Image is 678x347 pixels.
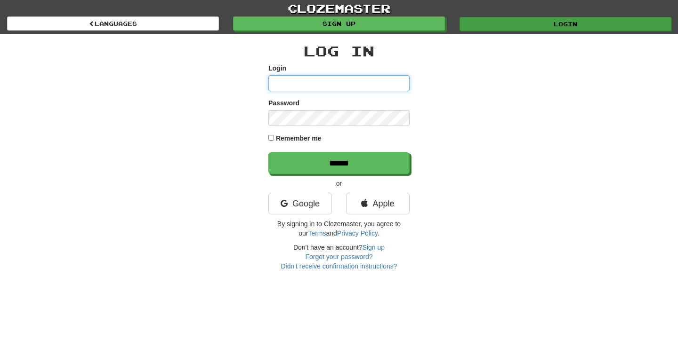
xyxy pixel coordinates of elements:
label: Password [268,98,299,108]
a: Apple [346,193,410,214]
a: Sign up [233,16,445,31]
label: Remember me [276,134,322,143]
a: Google [268,193,332,214]
a: Sign up [363,244,385,251]
a: Forgot your password? [305,253,372,260]
a: Login [460,17,671,31]
a: Languages [7,16,219,31]
label: Login [268,63,286,73]
a: Didn't receive confirmation instructions? [281,262,397,270]
h2: Log In [268,43,410,59]
a: Terms [308,229,326,237]
a: Privacy Policy [337,229,378,237]
p: By signing in to Clozemaster, you agree to our and . [268,219,410,238]
p: or [268,179,410,188]
div: Don't have an account? [268,243,410,271]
